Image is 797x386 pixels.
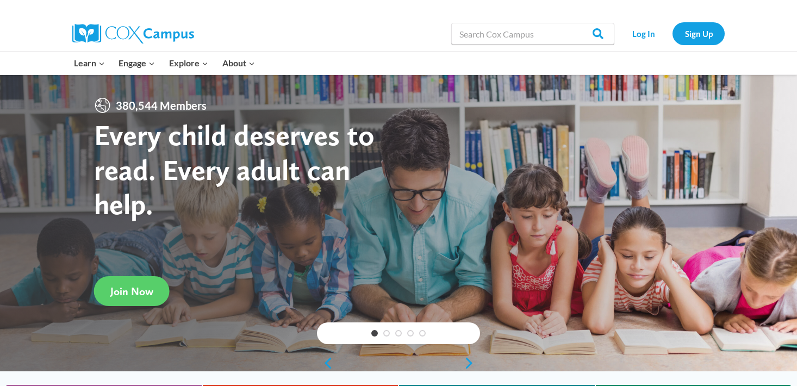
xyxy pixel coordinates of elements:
[67,52,261,74] nav: Primary Navigation
[111,97,211,114] span: 380,544 Members
[317,357,333,370] a: previous
[94,276,170,306] a: Join Now
[222,56,255,70] span: About
[407,330,414,337] a: 4
[383,330,390,337] a: 2
[464,357,480,370] a: next
[74,56,105,70] span: Learn
[395,330,402,337] a: 3
[94,117,375,221] strong: Every child deserves to read. Every adult can help.
[371,330,378,337] a: 1
[451,23,614,45] input: Search Cox Campus
[169,56,208,70] span: Explore
[620,22,667,45] a: Log In
[317,352,480,374] div: content slider buttons
[110,285,153,298] span: Join Now
[419,330,426,337] a: 5
[119,56,155,70] span: Engage
[72,24,194,43] img: Cox Campus
[673,22,725,45] a: Sign Up
[620,22,725,45] nav: Secondary Navigation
